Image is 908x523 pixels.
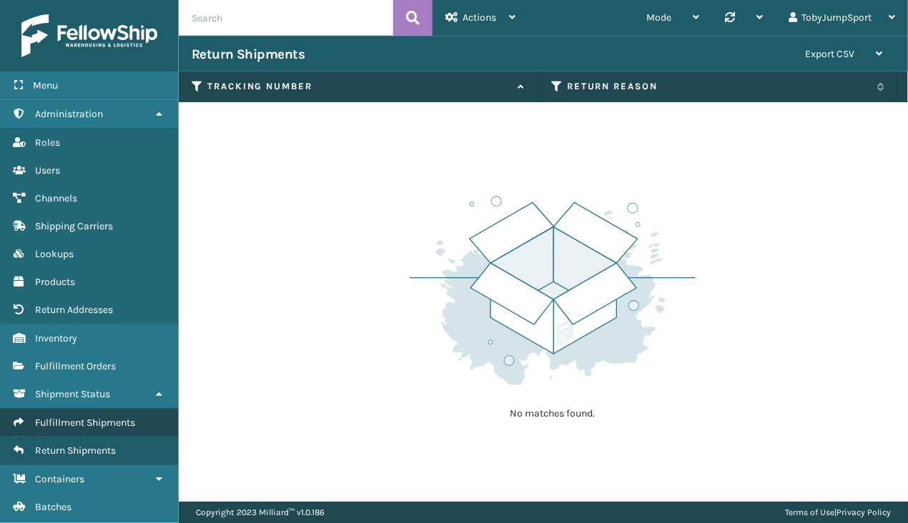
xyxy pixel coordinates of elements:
[785,502,891,523] div: |
[35,304,113,316] span: Return Addresses
[35,192,77,204] span: Channels
[196,502,325,523] p: Copyright 2023 Milliard™ v 1.0.186
[35,388,110,400] span: Shipment Status
[192,46,305,63] h3: Return Shipments
[207,80,510,93] label: Tracking Number
[35,501,71,513] span: Batches
[837,507,891,517] a: Privacy Policy
[21,14,157,57] img: logo
[35,417,135,429] span: Fulfillment Shipments
[35,332,77,344] span: Inventory
[785,507,834,517] a: Terms of Use
[35,136,60,149] span: Roles
[805,48,854,60] span: Export CSV
[35,473,84,485] span: Containers
[35,276,75,288] span: Products
[33,79,58,91] span: Menu
[646,11,671,24] span: Mode
[35,248,74,260] span: Lookups
[35,444,116,457] span: Return Shipments
[35,220,113,232] span: Shipping Carriers
[35,360,116,372] span: Fulfillment Orders
[463,11,496,24] span: Actions
[35,164,60,176] span: Users
[567,80,870,93] label: Return Reason
[35,108,103,120] span: Administration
